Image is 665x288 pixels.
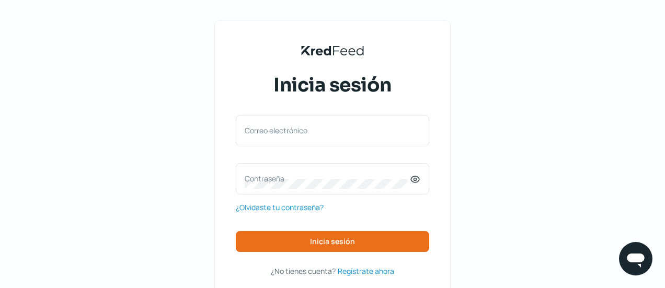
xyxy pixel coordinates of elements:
span: Inicia sesión [273,72,392,98]
label: Correo electrónico [245,125,410,135]
img: chatIcon [625,248,646,269]
button: Inicia sesión [236,231,429,252]
label: Contraseña [245,174,410,183]
span: Inicia sesión [310,238,355,245]
a: ¿Olvidaste tu contraseña? [236,201,324,214]
a: Regístrate ahora [338,264,394,278]
span: ¿No tienes cuenta? [271,266,336,276]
